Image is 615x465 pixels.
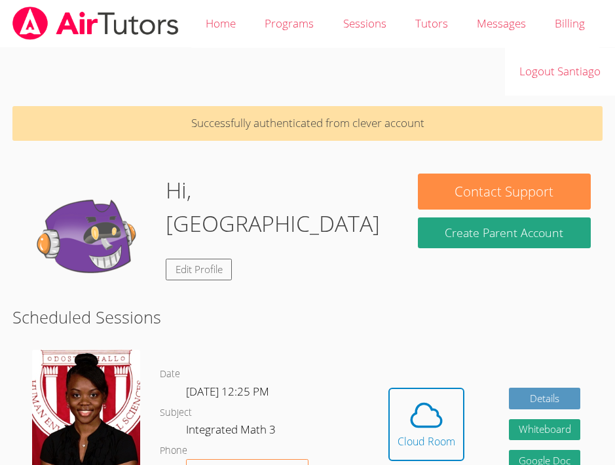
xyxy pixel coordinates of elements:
img: airtutors_banner-c4298cdbf04f3fff15de1276eac7730deb9818008684d7c2e4769d2f7ddbe033.png [11,7,180,40]
span: Messages [477,16,526,31]
dt: Date [160,366,180,382]
a: Logout Santiago [505,48,615,96]
h1: Hi, [GEOGRAPHIC_DATA] [166,174,394,240]
h2: Scheduled Sessions [12,305,603,329]
a: Edit Profile [166,259,233,280]
dt: Phone [160,443,187,459]
img: default.png [24,174,155,305]
span: [DATE] 12:25 PM [186,384,269,399]
dt: Subject [160,405,192,421]
dd: Integrated Math 3 [186,420,278,443]
a: Details [509,388,581,409]
p: Successfully authenticated from clever account [12,106,603,141]
button: Contact Support [418,174,591,210]
div: Cloud Room [398,434,455,449]
button: Cloud Room [388,388,464,461]
button: Create Parent Account [418,217,591,248]
button: Whiteboard [509,419,581,441]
